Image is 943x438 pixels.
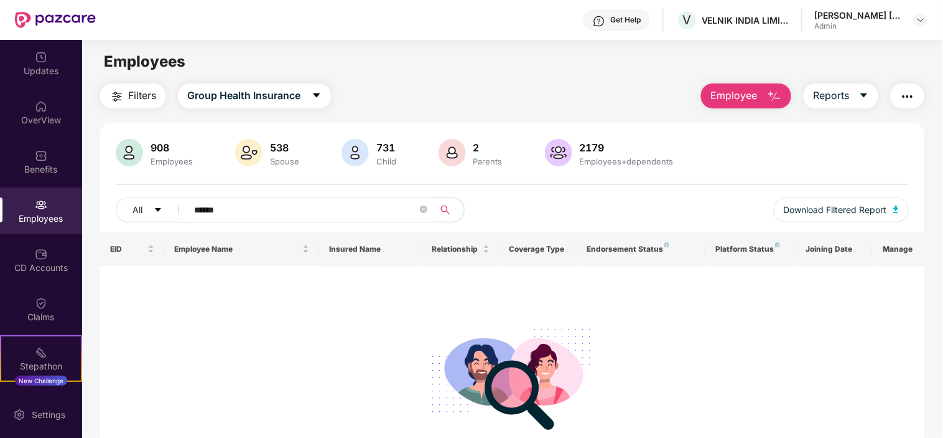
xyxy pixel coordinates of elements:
[267,141,302,154] div: 538
[35,199,47,211] img: svg+xml;base64,PHN2ZyBpZD0iRW1wbG95ZWVzIiB4bWxucz0iaHR0cDovL3d3dy53My5vcmcvMjAwMC9zdmciIHdpZHRoPS...
[132,203,142,217] span: All
[593,15,605,27] img: svg+xml;base64,PHN2ZyBpZD0iSGVscC0zMngzMiIgeG1sbnM9Imh0dHA6Ly93d3cudzMub3JnLzIwMDAvc3ZnIiB3aWR0aD...
[701,83,791,108] button: Employee
[859,90,869,102] span: caret-down
[116,198,192,222] button: Allcaret-down
[319,232,422,266] th: Insured Name
[154,206,162,216] span: caret-down
[434,198,465,222] button: search
[13,409,26,421] img: svg+xml;base64,PHN2ZyBpZD0iU2V0dGluZy0yMHgyMCIgeG1sbnM9Imh0dHA6Ly93d3cudzMub3JnLzIwMDAvc3ZnIiB3aW...
[116,139,143,166] img: svg+xml;base64,PHN2ZyB4bWxucz0iaHR0cDovL3d3dy53My5vcmcvMjAwMC9zdmciIHhtbG5zOnhsaW5rPSJodHRwOi8vd3...
[104,52,185,70] span: Employees
[174,244,300,254] span: Employee Name
[804,83,878,108] button: Reportscaret-down
[610,15,641,25] div: Get Help
[341,139,369,166] img: svg+xml;base64,PHN2ZyB4bWxucz0iaHR0cDovL3d3dy53My5vcmcvMjAwMC9zdmciIHhtbG5zOnhsaW5rPSJodHRwOi8vd3...
[587,244,695,254] div: Endorsement Status
[100,232,165,266] th: EID
[916,15,926,25] img: svg+xml;base64,PHN2ZyBpZD0iRHJvcGRvd24tMzJ4MzIiIHhtbG5zPSJodHRwOi8vd3d3LnczLm9yZy8yMDAwL3N2ZyIgd2...
[815,9,902,21] div: [PERSON_NAME] [PERSON_NAME]
[15,12,96,28] img: New Pazcare Logo
[900,89,915,104] img: svg+xml;base64,PHN2ZyB4bWxucz0iaHR0cDovL3d3dy53My5vcmcvMjAwMC9zdmciIHdpZHRoPSIyNCIgaGVpZ2h0PSIyNC...
[35,150,47,162] img: svg+xml;base64,PHN2ZyBpZD0iQmVuZWZpdHMiIHhtbG5zPSJodHRwOi8vd3d3LnczLm9yZy8yMDAwL3N2ZyIgd2lkdGg9Ij...
[710,88,757,103] span: Employee
[715,244,786,254] div: Platform Status
[499,232,577,266] th: Coverage Type
[420,204,427,216] span: close-circle
[664,242,669,247] img: svg+xml;base64,PHN2ZyB4bWxucz0iaHR0cDovL3d3dy53My5vcmcvMjAwMC9zdmciIHdpZHRoPSI4IiBoZWlnaHQ9IjgiIH...
[784,203,887,217] span: Download Filtered Report
[110,244,146,254] span: EID
[434,205,458,215] span: search
[148,156,195,166] div: Employees
[35,248,47,260] img: svg+xml;base64,PHN2ZyBpZD0iQ0RfQWNjb3VudHMiIGRhdGEtbmFtZT0iQ0QgQWNjb3VudHMiIHhtbG5zPSJodHRwOi8vd3...
[893,206,899,213] img: svg+xml;base64,PHN2ZyB4bWxucz0iaHR0cDovL3d3dy53My5vcmcvMjAwMC9zdmciIHhtbG5zOnhsaW5rPSJodHRwOi8vd3...
[796,232,873,266] th: Joining Date
[178,83,331,108] button: Group Health Insurancecaret-down
[577,141,676,154] div: 2179
[35,346,47,359] img: svg+xml;base64,PHN2ZyB4bWxucz0iaHR0cDovL3d3dy53My5vcmcvMjAwMC9zdmciIHdpZHRoPSIyMSIgaGVpZ2h0PSIyMC...
[683,12,692,27] span: V
[148,141,195,154] div: 908
[109,89,124,104] img: svg+xml;base64,PHN2ZyB4bWxucz0iaHR0cDovL3d3dy53My5vcmcvMjAwMC9zdmciIHdpZHRoPSIyNCIgaGVpZ2h0PSIyNC...
[471,141,505,154] div: 2
[35,100,47,113] img: svg+xml;base64,PHN2ZyBpZD0iSG9tZSIgeG1sbnM9Imh0dHA6Ly93d3cudzMub3JnLzIwMDAvc3ZnIiB3aWR0aD0iMjAiIG...
[422,232,499,266] th: Relationship
[235,139,262,166] img: svg+xml;base64,PHN2ZyB4bWxucz0iaHR0cDovL3d3dy53My5vcmcvMjAwMC9zdmciIHhtbG5zOnhsaW5rPSJodHRwOi8vd3...
[432,244,480,254] span: Relationship
[312,90,322,102] span: caret-down
[15,376,67,386] div: New Challenge
[702,14,789,26] div: VELNIK INDIA LIMITED
[774,198,909,222] button: Download Filtered Report
[1,360,81,373] div: Stepathon
[775,242,780,247] img: svg+xml;base64,PHN2ZyB4bWxucz0iaHR0cDovL3d3dy53My5vcmcvMjAwMC9zdmciIHdpZHRoPSI4IiBoZWlnaHQ9IjgiIH...
[35,297,47,310] img: svg+xml;base64,PHN2ZyBpZD0iQ2xhaW0iIHhtbG5zPSJodHRwOi8vd3d3LnczLm9yZy8yMDAwL3N2ZyIgd2lkdGg9IjIwIi...
[767,89,782,104] img: svg+xml;base64,PHN2ZyB4bWxucz0iaHR0cDovL3d3dy53My5vcmcvMjAwMC9zdmciIHhtbG5zOnhsaW5rPSJodHRwOi8vd3...
[439,139,466,166] img: svg+xml;base64,PHN2ZyB4bWxucz0iaHR0cDovL3d3dy53My5vcmcvMjAwMC9zdmciIHhtbG5zOnhsaW5rPSJodHRwOi8vd3...
[100,83,165,108] button: Filters
[545,139,572,166] img: svg+xml;base64,PHN2ZyB4bWxucz0iaHR0cDovL3d3dy53My5vcmcvMjAwMC9zdmciIHhtbG5zOnhsaW5rPSJodHRwOi8vd3...
[471,156,505,166] div: Parents
[35,51,47,64] img: svg+xml;base64,PHN2ZyBpZD0iVXBkYXRlZCIgeG1sbnM9Imh0dHA6Ly93d3cudzMub3JnLzIwMDAvc3ZnIiB3aWR0aD0iMj...
[374,141,399,154] div: 731
[420,206,427,213] span: close-circle
[128,88,156,103] span: Filters
[164,232,319,266] th: Employee Name
[577,156,676,166] div: Employees+dependents
[815,21,902,31] div: Admin
[267,156,302,166] div: Spouse
[187,88,300,103] span: Group Health Insurance
[873,232,924,266] th: Manage
[813,88,849,103] span: Reports
[28,409,69,421] div: Settings
[374,156,399,166] div: Child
